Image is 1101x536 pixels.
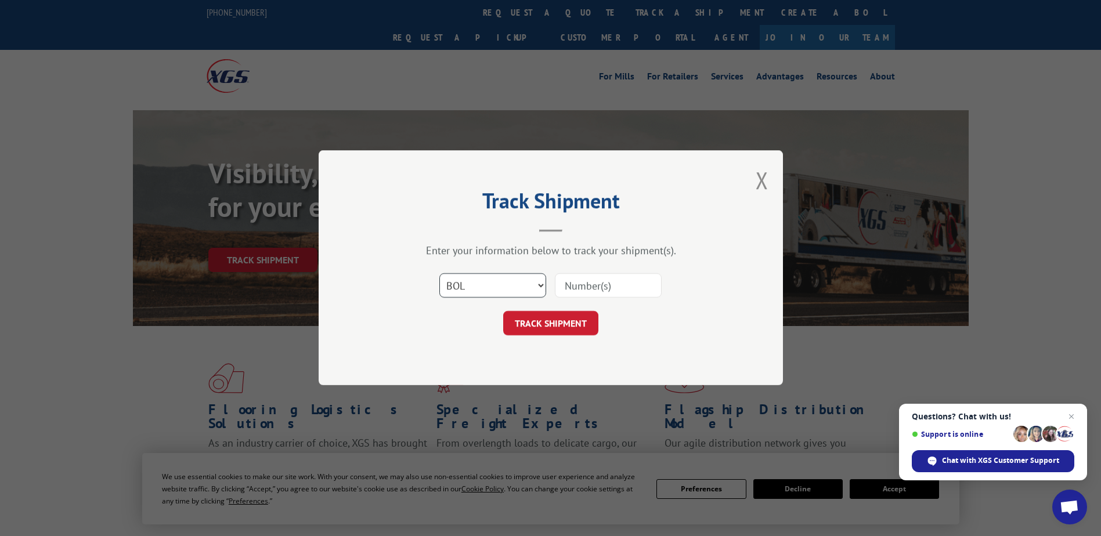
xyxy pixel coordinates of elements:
[1052,490,1087,524] div: Open chat
[912,450,1074,472] div: Chat with XGS Customer Support
[756,165,768,195] button: Close modal
[942,455,1059,466] span: Chat with XGS Customer Support
[503,312,598,336] button: TRACK SHIPMENT
[377,244,725,258] div: Enter your information below to track your shipment(s).
[912,430,1009,439] span: Support is online
[912,412,1074,421] span: Questions? Chat with us!
[1064,410,1078,423] span: Close chat
[555,274,662,298] input: Number(s)
[377,193,725,215] h2: Track Shipment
